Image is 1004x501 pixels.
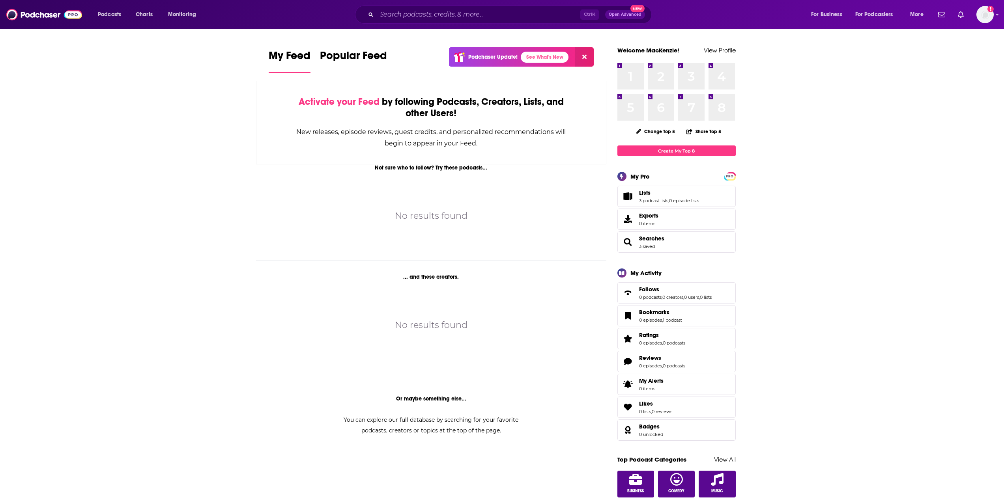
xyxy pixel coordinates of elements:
[620,379,636,390] span: My Alerts
[652,409,672,414] a: 0 reviews
[136,9,153,20] span: Charts
[131,8,157,21] a: Charts
[617,47,679,54] a: Welcome MacKenzie!
[363,6,659,24] div: Search podcasts, credits, & more...
[639,317,662,323] a: 0 episodes
[617,374,736,395] a: My Alerts
[806,8,852,21] button: open menu
[639,189,699,196] a: Lists
[256,164,607,171] div: Not sure who to follow? Try these podcasts...
[639,354,685,361] a: Reviews
[639,423,660,430] span: Badges
[669,198,699,203] a: 0 episode lists
[662,294,683,300] a: 0 creators
[377,8,580,21] input: Search podcasts, credits, & more...
[725,173,735,179] span: PRO
[850,8,905,21] button: open menu
[639,244,655,249] a: 3 saved
[617,282,736,304] span: Follows
[663,340,685,346] a: 0 podcasts
[651,409,652,414] span: ,
[617,328,736,349] span: Ratings
[605,10,645,19] button: Open AdvancedNew
[639,409,651,414] a: 0 lists
[92,8,131,21] button: open menu
[580,9,599,20] span: Ctrl K
[617,209,736,230] a: Exports
[395,209,467,223] div: No results found
[639,423,663,430] a: Badges
[639,332,685,339] a: Ratings
[630,173,650,180] div: My Pro
[334,415,528,436] div: You can explore our full database by searching for your favorite podcasts, creators or topics at ...
[617,456,686,463] a: Top Podcast Categories
[663,363,685,369] a: 0 podcasts
[98,9,121,20] span: Podcasts
[639,212,658,219] span: Exports
[521,52,568,63] a: See What's New
[620,333,636,344] a: Ratings
[617,397,736,418] span: Likes
[905,8,933,21] button: open menu
[639,400,653,407] span: Likes
[617,419,736,441] span: Badges
[639,309,669,316] span: Bookmarks
[395,318,467,332] div: No results found
[269,49,310,67] span: My Feed
[910,9,924,20] span: More
[639,189,651,196] span: Lists
[620,425,636,436] a: Badges
[631,127,680,136] button: Change Top 8
[987,6,994,12] svg: Add a profile image
[662,340,663,346] span: ,
[269,49,310,73] a: My Feed
[639,400,672,407] a: Likes
[296,96,567,119] div: by following Podcasts, Creators, Lists, and other Users!
[627,489,644,494] span: Business
[617,186,736,207] span: Lists
[6,7,82,22] img: Podchaser - Follow, Share and Rate Podcasts
[299,96,380,108] span: Activate your Feed
[639,198,668,203] a: 3 podcast lists
[617,351,736,372] span: Reviews
[617,471,654,497] a: Business
[320,49,387,73] a: Popular Feed
[296,126,567,149] div: New releases, episode reviews, guest credits, and personalized recommendations will begin to appe...
[935,8,948,21] a: Show notifications dropdown
[699,294,700,300] span: ,
[639,235,664,242] a: Searches
[639,386,664,391] span: 0 items
[639,309,682,316] a: Bookmarks
[617,145,736,156] a: Create My Top 8
[639,363,662,369] a: 0 episodes
[684,294,699,300] a: 0 users
[639,354,661,361] span: Reviews
[955,8,967,21] a: Show notifications dropdown
[714,456,736,463] a: View All
[620,287,636,298] a: Follows
[620,310,636,321] a: Bookmarks
[630,5,645,12] span: New
[976,6,994,23] button: Show profile menu
[256,395,607,402] div: Or maybe something else...
[617,231,736,253] span: Searches
[668,489,684,494] span: Comedy
[639,432,663,437] a: 0 unlocked
[609,13,641,17] span: Open Advanced
[662,317,663,323] span: ,
[620,237,636,248] a: Searches
[811,9,842,20] span: For Business
[700,294,712,300] a: 0 lists
[699,471,736,497] a: Music
[639,340,662,346] a: 0 episodes
[683,294,684,300] span: ,
[663,317,682,323] a: 1 podcast
[620,214,636,225] span: Exports
[468,54,518,60] p: Podchaser Update!
[639,332,659,339] span: Ratings
[711,489,723,494] span: Music
[658,471,695,497] a: Comedy
[617,305,736,326] span: Bookmarks
[163,8,206,21] button: open menu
